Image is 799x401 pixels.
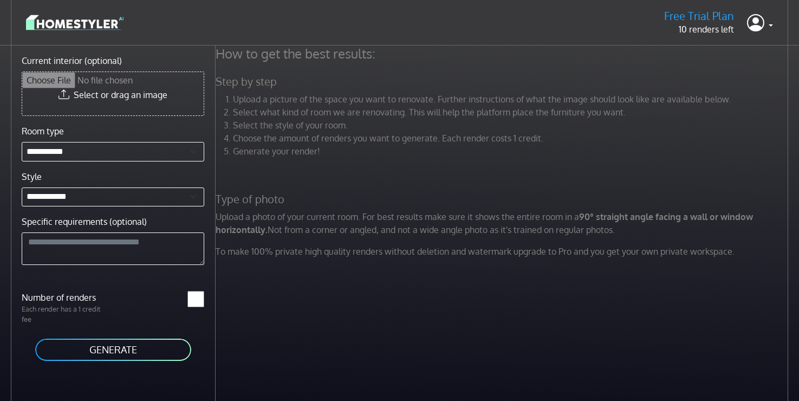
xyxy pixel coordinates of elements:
[233,145,791,158] li: Generate your render!
[233,106,791,119] li: Select what kind of room we are renovating. This will help the platform place the furniture you w...
[209,210,797,236] p: Upload a photo of your current room. For best results make sure it shows the entire room in a Not...
[233,93,791,106] li: Upload a picture of the space you want to renovate. Further instructions of what the image should...
[22,170,42,183] label: Style
[34,338,192,362] button: GENERATE
[209,46,797,62] h4: How to get the best results:
[15,304,113,325] p: Each render has a 1 credit fee
[22,215,147,228] label: Specific requirements (optional)
[233,132,791,145] li: Choose the amount of renders you want to generate. Each render costs 1 credit.
[664,9,734,23] h5: Free Trial Plan
[664,23,734,36] p: 10 renders left
[22,54,122,67] label: Current interior (optional)
[15,291,113,304] label: Number of renders
[209,192,797,206] h5: Type of photo
[26,13,124,32] img: logo-3de290ba35641baa71223ecac5eacb59cb85b4c7fdf211dc9aaecaaee71ea2f8.svg
[22,125,64,138] label: Room type
[233,119,791,132] li: Select the style of your room.
[209,75,797,88] h5: Step by step
[209,245,797,258] p: To make 100% private high quality renders without deletion and watermark upgrade to Pro and you g...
